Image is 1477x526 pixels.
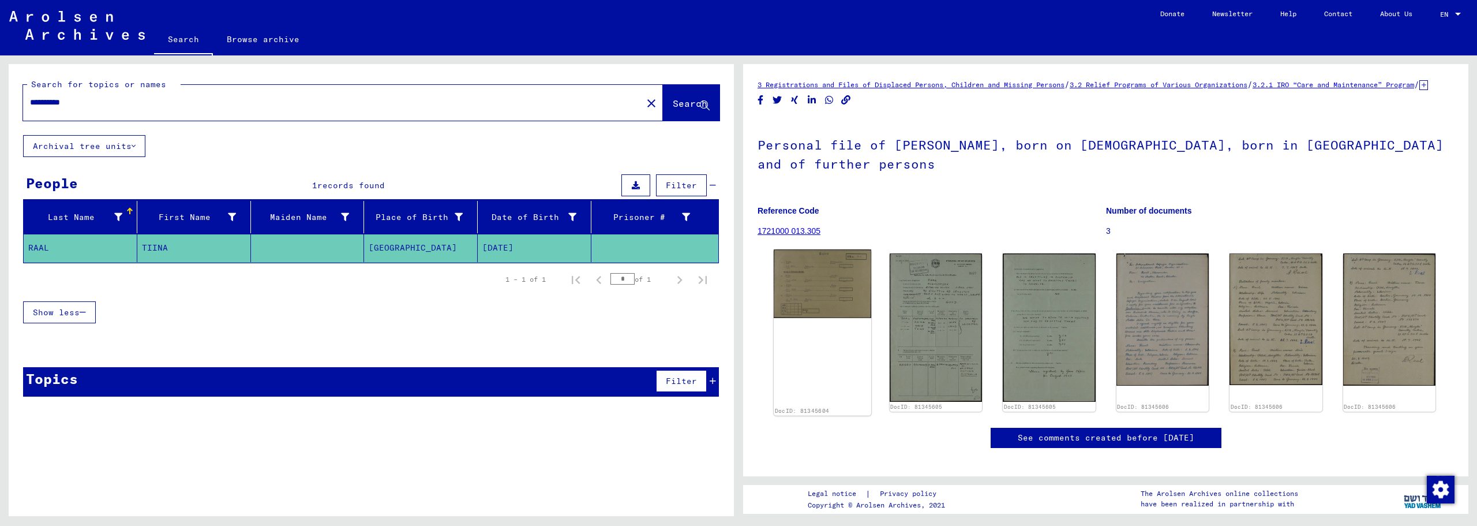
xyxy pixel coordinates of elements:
[482,211,576,223] div: Date of Birth
[26,173,78,193] div: People
[656,370,707,392] button: Filter
[142,211,236,223] div: First Name
[596,208,704,226] div: Prisoner #
[771,93,784,107] button: Share on Twitter
[1116,253,1209,386] img: 001.jpg
[1117,404,1169,410] a: DocID: 81345606
[1018,432,1194,444] a: See comments created before [DATE]
[364,234,478,262] mat-cell: [GEOGRAPHIC_DATA]
[23,135,145,157] button: Archival tree units
[1426,475,1454,503] div: Change consent
[890,253,983,402] img: 001.jpg
[774,249,871,318] img: 001.jpg
[28,211,122,223] div: Last Name
[251,201,365,233] mat-header-cell: Maiden Name
[673,98,707,109] span: Search
[478,201,591,233] mat-header-cell: Date of Birth
[1003,253,1096,402] img: 002.jpg
[663,85,719,121] button: Search
[137,234,251,262] mat-cell: TIINA
[364,201,478,233] mat-header-cell: Place of Birth
[758,80,1064,89] a: 3 Registrations and Files of Displaced Persons, Children and Missing Persons
[482,208,591,226] div: Date of Birth
[587,268,610,291] button: Previous page
[1106,206,1192,215] b: Number of documents
[1247,79,1253,89] span: /
[808,488,950,500] div: |
[610,274,668,285] div: of 1
[758,118,1454,188] h1: Personal file of [PERSON_NAME], born on [DEMOGRAPHIC_DATA], born in [GEOGRAPHIC_DATA] and of furt...
[564,268,587,291] button: First page
[775,407,830,414] a: DocID: 81345604
[823,93,835,107] button: Share on WhatsApp
[24,234,137,262] mat-cell: RAAL
[1401,484,1445,513] img: yv_logo.png
[1141,488,1298,499] p: The Arolsen Archives online collections
[256,211,350,223] div: Maiden Name
[23,301,96,323] button: Show less
[137,201,251,233] mat-header-cell: First Name
[806,93,818,107] button: Share on LinkedIn
[478,234,591,262] mat-cell: [DATE]
[666,376,697,386] span: Filter
[808,488,865,500] a: Legal notice
[312,180,317,191] span: 1
[644,96,658,110] mat-icon: close
[142,208,250,226] div: First Name
[840,93,852,107] button: Copy link
[1427,476,1454,503] img: Change consent
[1229,253,1322,385] img: 002.jpg
[656,174,707,196] button: Filter
[591,201,718,233] mat-header-cell: Prisoner #
[1414,79,1419,89] span: /
[1141,499,1298,509] p: have been realized in partnership with
[213,25,313,53] a: Browse archive
[755,93,767,107] button: Share on Facebook
[369,211,463,223] div: Place of Birth
[28,208,137,226] div: Last Name
[369,208,477,226] div: Place of Birth
[1004,404,1056,410] a: DocID: 81345605
[691,268,714,291] button: Last page
[640,91,663,114] button: Clear
[758,206,819,215] b: Reference Code
[596,211,690,223] div: Prisoner #
[317,180,385,191] span: records found
[1343,253,1436,386] img: 003.jpg
[505,274,546,285] div: 1 – 1 of 1
[24,201,137,233] mat-header-cell: Last Name
[33,307,80,318] span: Show less
[668,268,691,291] button: Next page
[1231,404,1283,410] a: DocID: 81345606
[666,180,697,191] span: Filter
[758,226,820,236] a: 1721000 013.305
[31,79,166,89] mat-label: Search for topics or names
[154,25,213,55] a: Search
[1070,80,1247,89] a: 3.2 Relief Programs of Various Organizations
[1440,10,1453,18] span: EN
[1253,80,1414,89] a: 3.2.1 IRO “Care and Maintenance” Program
[890,404,942,410] a: DocID: 81345605
[26,368,78,389] div: Topics
[871,488,950,500] a: Privacy policy
[1106,225,1454,237] p: 3
[1064,79,1070,89] span: /
[789,93,801,107] button: Share on Xing
[9,11,145,40] img: Arolsen_neg.svg
[808,500,950,510] p: Copyright © Arolsen Archives, 2021
[256,208,364,226] div: Maiden Name
[1344,404,1396,410] a: DocID: 81345606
